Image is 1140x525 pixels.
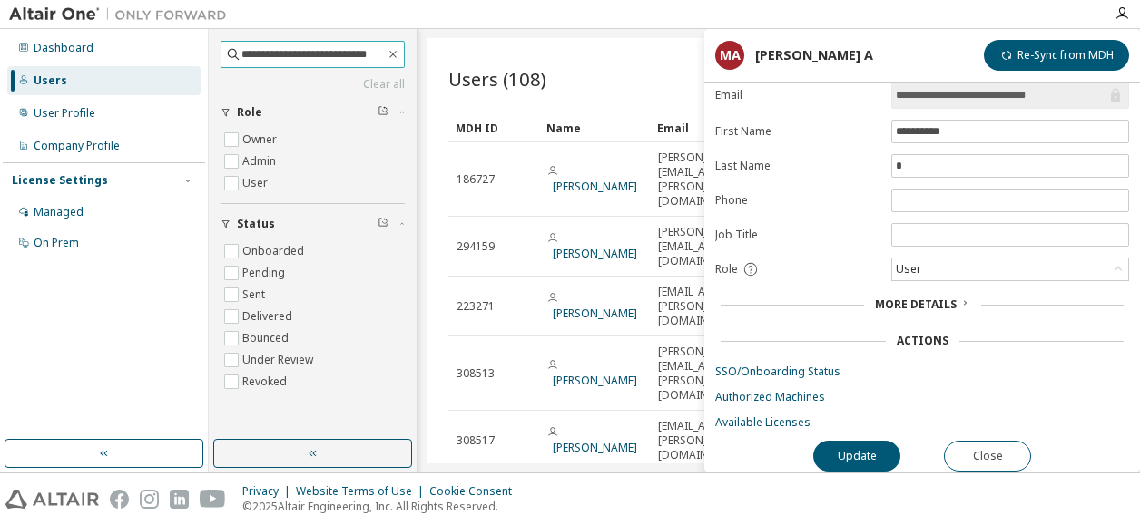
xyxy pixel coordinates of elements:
img: instagram.svg [140,490,159,509]
span: Role [237,105,262,120]
label: Pending [242,262,289,284]
button: Close [944,441,1031,472]
span: Clear filter [378,217,388,231]
img: youtube.svg [200,490,226,509]
span: Users (108) [448,66,546,92]
span: 186727 [457,172,495,187]
div: Dashboard [34,41,93,55]
label: Admin [242,151,280,172]
div: Managed [34,205,84,219]
label: Job Title [715,228,880,242]
a: Authorized Machines [715,390,1129,404]
img: facebook.svg [110,490,129,509]
a: [PERSON_NAME] [553,179,637,194]
label: Owner [242,129,280,151]
img: linkedin.svg [170,490,189,509]
span: [PERSON_NAME][EMAIL_ADDRESS][DOMAIN_NAME] [658,225,750,268]
span: [PERSON_NAME][EMAIL_ADDRESS][PERSON_NAME][DOMAIN_NAME] [658,151,750,209]
span: [EMAIL_ADDRESS][PERSON_NAME][DOMAIN_NAME] [658,285,750,328]
div: MDH ID [456,113,532,142]
label: Revoked [242,371,290,393]
span: Role [715,262,738,277]
label: Delivered [242,306,296,327]
div: User [893,259,924,279]
label: Email [715,88,880,102]
a: Clear all [221,77,405,92]
label: Bounced [242,327,292,349]
a: [PERSON_NAME] [553,373,637,388]
span: 294159 [457,239,495,254]
a: Available Licenses [715,415,1129,430]
button: Re-Sync from MDH [984,40,1129,71]
span: More Details [875,297,957,312]
div: Cookie Consent [429,484,523,499]
span: 308517 [457,433,495,448]
div: Name [546,113,643,142]
div: Website Terms of Use [296,484,429,499]
label: First Name [715,124,880,139]
div: User Profile [34,106,95,121]
label: Last Name [715,159,880,173]
label: Phone [715,193,880,208]
div: [PERSON_NAME] A [755,48,873,63]
span: Status [237,217,275,231]
span: [EMAIL_ADDRESS][PERSON_NAME][DOMAIN_NAME] [658,419,750,462]
span: 223271 [457,299,495,314]
div: Email [657,113,733,142]
span: 308513 [457,366,495,381]
div: User [892,258,1128,280]
span: Clear filter [378,105,388,120]
label: Sent [242,284,269,306]
a: SSO/Onboarding Status [715,365,1129,379]
div: License Settings [12,173,108,188]
div: Privacy [242,484,296,499]
label: User [242,172,271,194]
a: [PERSON_NAME] [553,306,637,321]
img: Altair One [9,5,236,24]
span: [PERSON_NAME][EMAIL_ADDRESS][PERSON_NAME][DOMAIN_NAME] [658,345,750,403]
img: altair_logo.svg [5,490,99,509]
label: Onboarded [242,240,308,262]
div: On Prem [34,236,79,250]
a: [PERSON_NAME] [553,246,637,261]
div: Users [34,73,67,88]
a: [PERSON_NAME] [553,440,637,455]
button: Status [221,204,405,244]
p: © 2025 Altair Engineering, Inc. All Rights Reserved. [242,499,523,514]
label: Under Review [242,349,317,371]
button: Update [813,441,900,472]
button: Role [221,92,405,132]
div: Company Profile [34,139,120,153]
div: MA [715,41,744,70]
div: Actions [897,334,948,348]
